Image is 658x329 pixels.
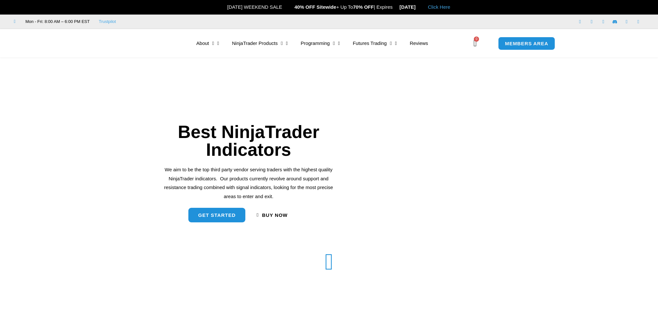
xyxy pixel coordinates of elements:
[159,123,338,159] h1: Best NinjaTrader Indicators
[188,208,245,222] a: get started
[474,37,479,42] span: 0
[99,18,116,26] a: Trustpilot
[190,36,472,51] nav: Menu
[262,213,287,218] span: Buy now
[353,4,374,10] strong: 70% OFF
[399,4,421,10] strong: [DATE]
[393,5,398,9] img: ⌛
[198,213,236,218] span: get started
[222,4,399,10] span: [DATE] WEEKEND SALE + Up To | Expires
[498,37,555,50] a: MEMBERS AREA
[226,36,294,51] a: NinjaTrader Products
[97,32,167,55] img: LogoAI | Affordable Indicators – NinjaTrader
[416,5,421,9] img: 🏭
[505,41,548,46] span: MEMBERS AREA
[403,36,435,51] a: Reviews
[24,18,90,26] span: Mon - Fri: 8:00 AM – 6:00 PM EST
[428,4,450,10] a: Click Here
[346,36,403,51] a: Futures Trading
[294,36,346,51] a: Programming
[464,34,486,53] a: 0
[159,165,338,201] p: We aim to be the top third party vendor serving traders with the highest quality NinjaTrader indi...
[295,4,336,10] strong: 40% OFF Sitewide
[283,5,287,9] img: 🎉
[222,5,227,9] img: 🛠️
[190,36,226,51] a: About
[257,213,288,218] a: Buy now
[355,93,530,234] img: Indicators 1 | Affordable Indicators – NinjaTrader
